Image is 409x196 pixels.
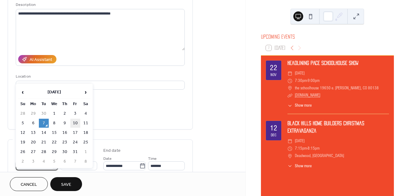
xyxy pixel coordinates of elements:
[60,109,70,118] td: 2
[60,157,70,166] td: 6
[39,109,49,118] td: 30
[103,147,121,154] div: End date
[18,147,28,156] td: 26
[287,102,312,109] button: ​Show more
[81,147,91,156] td: 1
[39,119,49,128] td: 7
[81,86,90,98] span: ›
[295,145,307,152] span: 7:15pm
[287,61,358,65] a: Headlining PACE Schoolhouse Show
[287,120,389,134] div: Black Hills Home Builders Christmas Extravaganza
[18,109,28,118] td: 28
[287,70,292,77] div: ​
[271,133,276,137] div: Dec
[28,157,38,166] td: 3
[81,109,91,118] td: 4
[49,119,59,128] td: 8
[287,102,292,109] div: ​
[49,157,59,166] td: 5
[18,128,28,137] td: 12
[18,157,28,166] td: 2
[70,147,80,156] td: 31
[28,119,38,128] td: 6
[287,163,312,169] button: ​Show more
[28,100,38,109] th: Mo
[28,138,38,147] td: 20
[270,64,277,72] div: 22
[287,77,292,85] div: ​
[49,147,59,156] td: 29
[70,157,80,166] td: 7
[70,138,80,147] td: 24
[308,77,320,85] span: 9:00pm
[287,152,292,160] div: ​
[287,163,292,169] div: ​
[60,138,70,147] td: 23
[81,128,91,137] td: 18
[18,100,28,109] th: Su
[39,128,49,137] td: 14
[295,77,307,85] span: 7:30pm
[39,100,49,109] th: Tu
[70,119,80,128] td: 10
[60,119,70,128] td: 9
[70,100,80,109] th: Fr
[39,147,49,156] td: 28
[49,128,59,137] td: 15
[49,100,59,109] th: We
[18,138,28,147] td: 19
[28,128,38,137] td: 13
[295,70,304,77] span: [DATE]
[287,138,292,145] div: ​
[287,85,292,92] div: ​
[61,181,71,188] span: Save
[39,157,49,166] td: 4
[103,156,112,162] span: Date
[39,138,49,147] td: 21
[81,138,91,147] td: 25
[28,147,38,156] td: 27
[287,92,292,99] div: ​
[16,73,184,80] div: Location
[295,102,312,109] span: Show more
[10,177,48,191] button: Cancel
[287,145,292,152] div: ​
[81,119,91,128] td: 11
[70,109,80,118] td: 3
[148,156,157,162] span: Time
[60,128,70,137] td: 16
[70,128,80,137] td: 17
[295,138,304,145] span: [DATE]
[295,85,379,92] span: the schoolhouse 19650 e. [PERSON_NAME], CO 80138
[81,157,91,166] td: 8
[16,2,184,8] div: Description
[18,86,27,98] span: ‹
[18,119,28,128] td: 5
[21,181,37,188] span: Cancel
[60,100,70,109] th: Th
[28,86,80,99] th: [DATE]
[295,163,312,169] span: Show more
[270,124,277,132] div: 12
[295,93,320,98] a: [DOMAIN_NAME]
[81,100,91,109] th: Sa
[261,33,394,40] div: Upcoming events
[60,147,70,156] td: 30
[30,57,52,63] div: AI Assistant
[50,177,82,191] button: Save
[271,73,276,77] div: Nov
[18,55,56,63] button: AI Assistant
[28,109,38,118] td: 29
[49,109,59,118] td: 1
[49,138,59,147] td: 22
[295,152,344,160] span: Deadwood, [GEOGRAPHIC_DATA]
[308,145,320,152] span: 8:15pm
